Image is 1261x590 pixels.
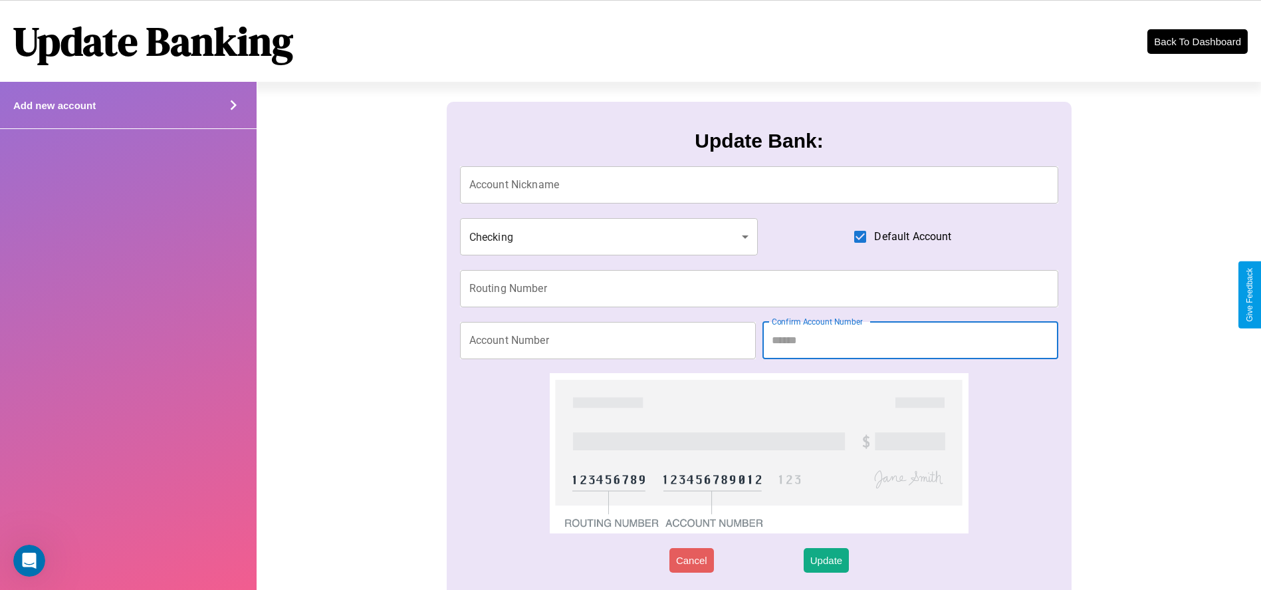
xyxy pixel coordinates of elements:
[13,545,45,577] iframe: Intercom live chat
[550,373,969,533] img: check
[772,316,863,327] label: Confirm Account Number
[460,218,758,255] div: Checking
[695,130,823,152] h3: Update Bank:
[874,229,951,245] span: Default Account
[1147,29,1248,54] button: Back To Dashboard
[1245,268,1254,322] div: Give Feedback
[669,548,714,573] button: Cancel
[13,100,96,111] h4: Add new account
[13,14,293,69] h1: Update Banking
[804,548,849,573] button: Update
